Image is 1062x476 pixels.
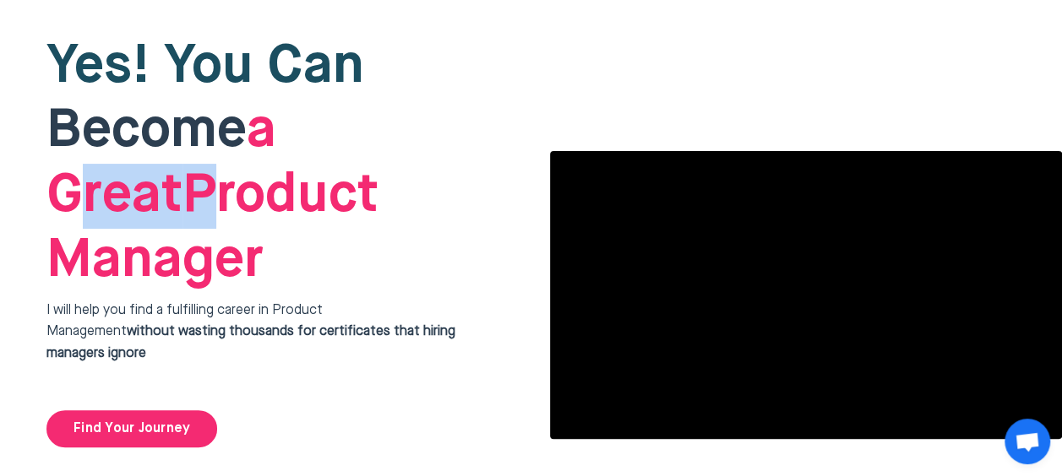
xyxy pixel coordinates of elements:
[46,104,247,158] span: Become
[46,304,455,360] span: I will help you find a fulfilling career in Product Management
[46,104,379,288] span: Product Manager
[46,410,217,447] a: Find Your Journey
[1005,419,1050,464] a: Open chat
[46,40,364,94] span: Yes! You Can
[46,325,455,360] strong: without wasting thousands for certificates that hiring managers ignore
[46,104,276,223] strong: a Great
